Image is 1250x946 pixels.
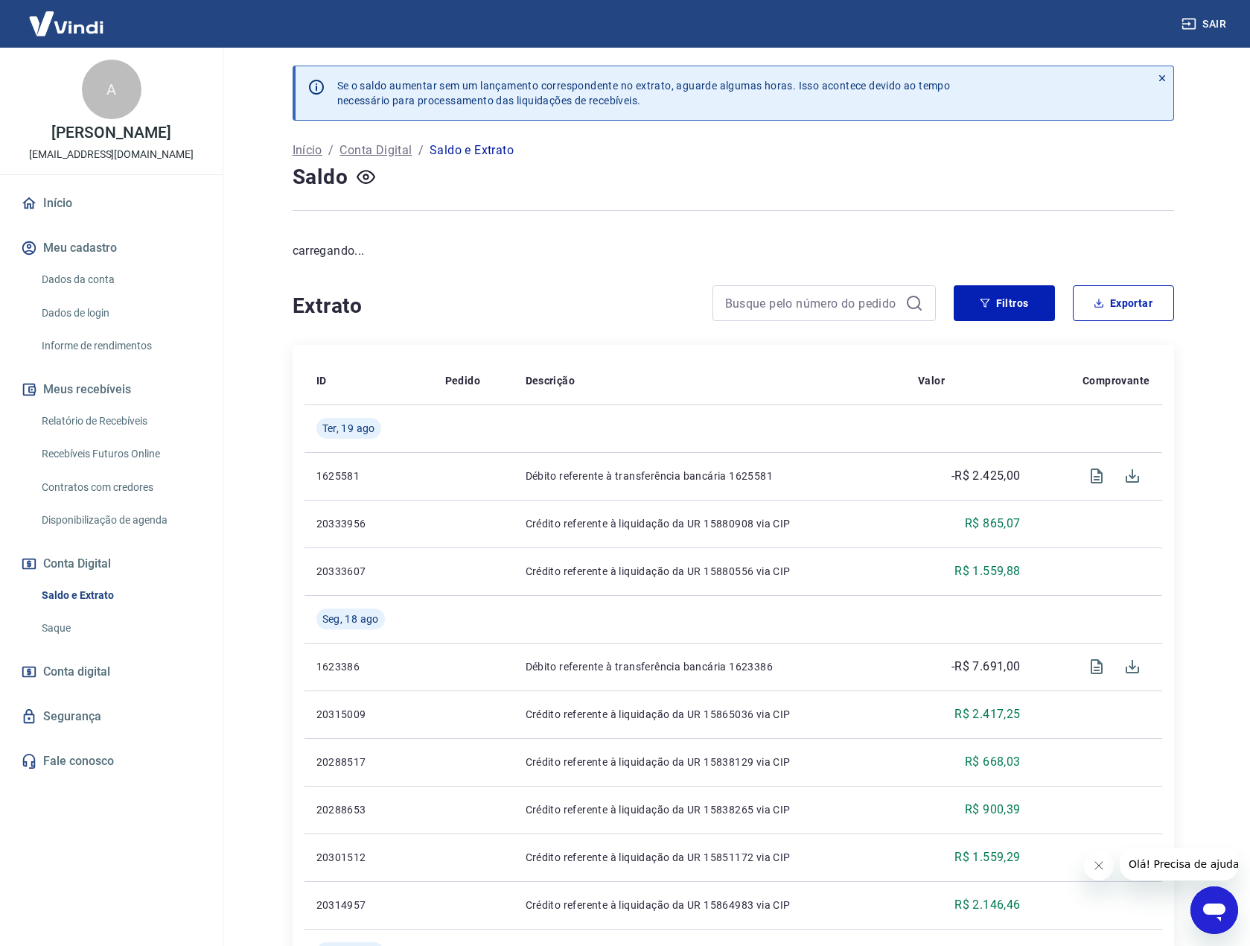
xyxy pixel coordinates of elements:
p: ID [316,373,327,388]
iframe: Fechar mensagem [1084,851,1114,880]
p: R$ 1.559,88 [954,562,1020,580]
p: [PERSON_NAME] [51,125,170,141]
a: Segurança [18,700,205,733]
p: Crédito referente à liquidação da UR 15880556 via CIP [526,564,894,579]
a: Recebíveis Futuros Online [36,439,205,469]
span: Download [1115,458,1150,494]
a: Início [293,142,322,159]
input: Busque pelo número do pedido [725,292,899,314]
p: Débito referente à transferência bancária 1623386 [526,659,894,674]
p: Saldo e Extrato [430,142,514,159]
p: 20333607 [316,564,421,579]
button: Exportar [1073,285,1174,321]
button: Sair [1179,10,1232,38]
p: R$ 865,07 [965,515,1021,533]
p: R$ 2.417,25 [954,705,1020,723]
p: R$ 1.559,29 [954,848,1020,866]
a: Conta digital [18,655,205,688]
p: [EMAIL_ADDRESS][DOMAIN_NAME] [29,147,194,162]
p: R$ 668,03 [965,753,1021,771]
a: Relatório de Recebíveis [36,406,205,437]
p: 20315009 [316,707,421,722]
p: Pedido [445,373,480,388]
button: Meus recebíveis [18,373,205,406]
p: R$ 900,39 [965,801,1021,819]
p: Crédito referente à liquidação da UR 15838265 via CIP [526,802,894,817]
p: 20314957 [316,898,421,912]
span: Seg, 18 ago [322,612,379,626]
span: Visualizar [1079,649,1115,685]
p: Crédito referente à liquidação da UR 15864983 via CIP [526,898,894,912]
span: Olá! Precisa de ajuda? [9,10,125,22]
iframe: Botão para abrir a janela de mensagens [1190,886,1238,934]
button: Meu cadastro [18,232,205,264]
p: Crédito referente à liquidação da UR 15838129 via CIP [526,755,894,769]
h4: Extrato [293,291,695,321]
a: Saldo e Extrato [36,580,205,611]
p: carregando... [293,242,1174,260]
a: Dados da conta [36,264,205,295]
p: 1625581 [316,469,421,483]
p: -R$ 7.691,00 [951,658,1021,676]
img: Vindi [18,1,115,46]
button: Filtros [954,285,1055,321]
button: Conta Digital [18,547,205,580]
a: Disponibilização de agenda [36,505,205,536]
iframe: Mensagem da empresa [1120,848,1238,880]
p: 20288517 [316,755,421,769]
p: Débito referente à transferência bancária 1625581 [526,469,894,483]
p: Crédito referente à liquidação da UR 15880908 via CIP [526,516,894,531]
p: R$ 2.146,46 [954,896,1020,914]
p: Crédito referente à liquidação da UR 15851172 via CIP [526,850,894,865]
span: Download [1115,649,1150,685]
a: Saque [36,613,205,644]
span: Conta digital [43,661,110,682]
span: Ter, 19 ago [322,421,375,436]
a: Contratos com credores [36,472,205,503]
a: Fale conosco [18,745,205,778]
p: 20288653 [316,802,421,817]
p: 20333956 [316,516,421,531]
p: Crédito referente à liquidação da UR 15865036 via CIP [526,707,894,722]
a: Dados de login [36,298,205,328]
h4: Saldo [293,162,348,192]
p: / [328,142,334,159]
p: Valor [918,373,945,388]
p: Comprovante [1082,373,1149,388]
a: Informe de rendimentos [36,331,205,361]
p: -R$ 2.425,00 [951,467,1021,485]
div: A [82,60,141,119]
p: 1623386 [316,659,421,674]
p: Se o saldo aumentar sem um lançamento correspondente no extrato, aguarde algumas horas. Isso acon... [337,78,951,108]
p: Descrição [526,373,575,388]
p: 20301512 [316,850,421,865]
a: Conta Digital [339,142,412,159]
p: / [418,142,424,159]
span: Visualizar [1079,458,1115,494]
a: Início [18,187,205,220]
